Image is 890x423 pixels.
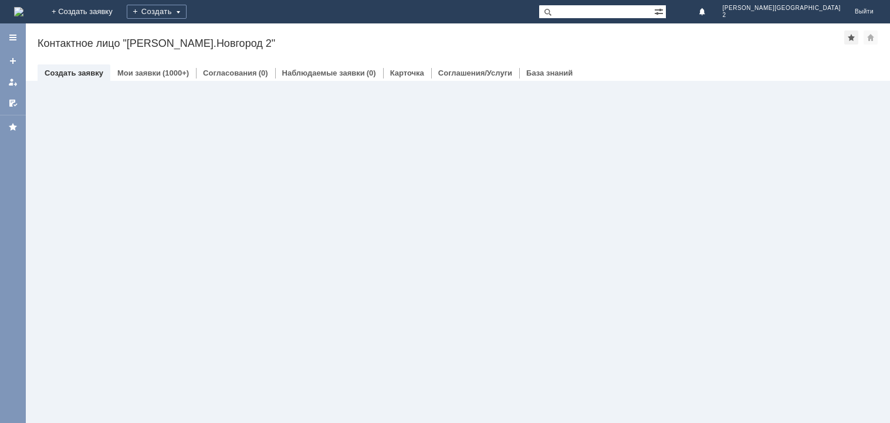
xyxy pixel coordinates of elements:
img: logo [14,7,23,16]
div: (1000+) [163,69,189,77]
a: Согласования [203,69,257,77]
a: Мои согласования [4,94,22,112]
div: Контактное лицо "[PERSON_NAME].Новгород 2" [38,37,844,49]
a: Перейти на домашнюю страницу [14,7,23,16]
a: База знаний [526,69,573,77]
span: [PERSON_NAME][GEOGRAPHIC_DATA] [723,5,841,12]
a: Мои заявки [117,69,161,77]
span: 2 [723,12,841,19]
a: Мои заявки [4,73,22,91]
a: Создать заявку [4,52,22,70]
a: Наблюдаемые заявки [282,69,365,77]
a: Создать заявку [45,69,103,77]
a: Соглашения/Услуги [438,69,512,77]
div: Сделать домашней страницей [864,30,878,45]
div: Добавить в избранное [844,30,858,45]
div: (0) [259,69,268,77]
div: (0) [367,69,376,77]
div: Создать [127,5,187,19]
span: Расширенный поиск [654,5,666,16]
a: Карточка [390,69,424,77]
